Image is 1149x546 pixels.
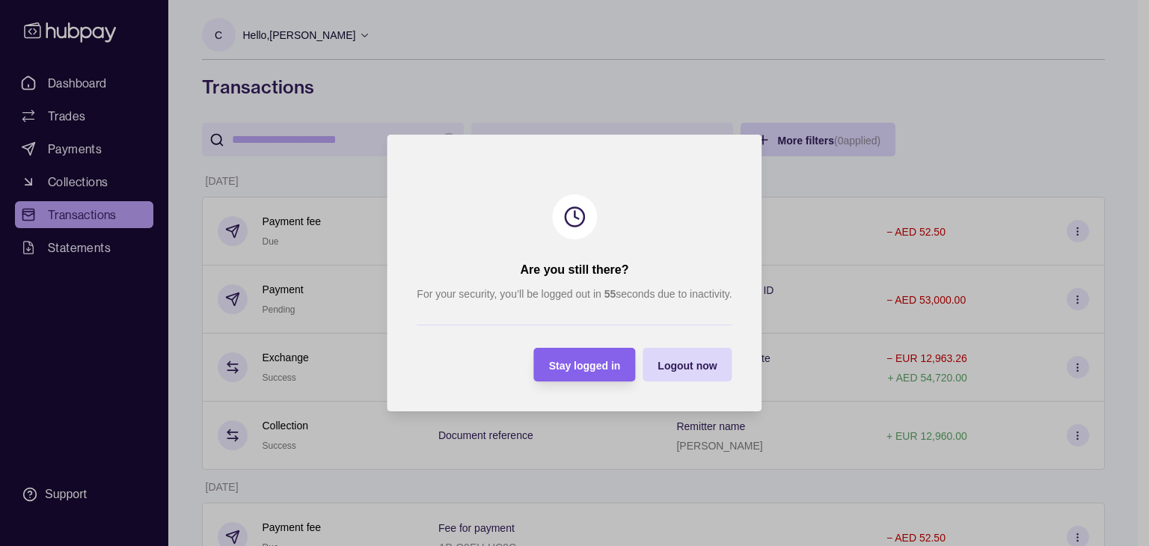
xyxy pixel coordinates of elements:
[417,286,732,302] p: For your security, you’ll be logged out in seconds due to inactivity.
[658,360,717,372] span: Logout now
[604,288,616,300] strong: 55
[643,348,732,381] button: Logout now
[534,348,636,381] button: Stay logged in
[549,360,621,372] span: Stay logged in
[521,262,629,278] h2: Are you still there?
